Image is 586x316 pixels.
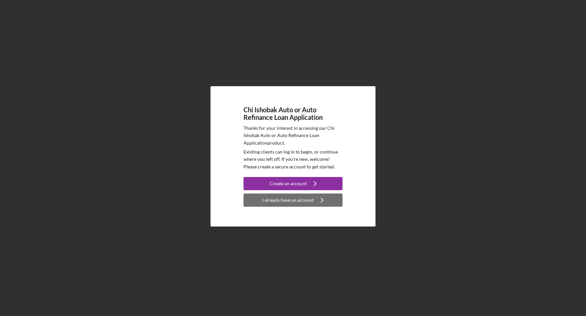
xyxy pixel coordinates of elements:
button: I already have an account [244,193,342,207]
h4: Chi Ishobak Auto or Auto Refinance Loan Application [244,106,342,121]
div: Create an account [270,177,307,190]
div: I already have an account [262,193,314,207]
p: Thanks for your interest in accessing our Chi Ishobak Auto or Auto Refinance Loan Application pro... [244,124,342,147]
a: Create an account [244,177,342,192]
p: Existing clients can log in to begin, or continue where you left off. If you're new, welcome! Ple... [244,148,342,170]
button: Create an account [244,177,342,190]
